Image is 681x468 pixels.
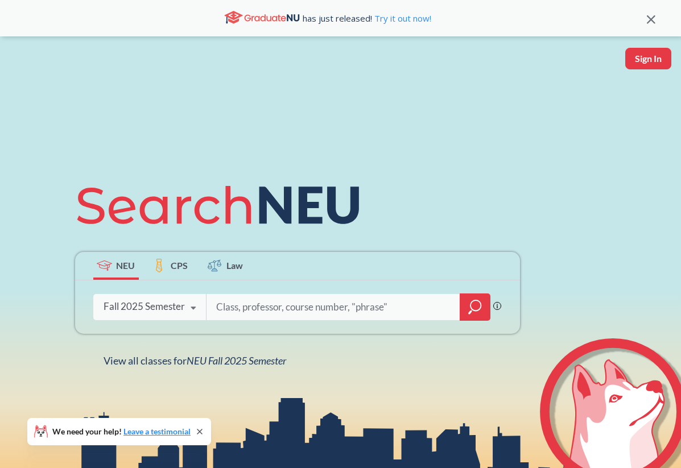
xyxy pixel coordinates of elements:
img: sandbox logo [11,48,38,82]
span: NEU Fall 2025 Semester [187,354,286,367]
span: CPS [171,259,188,272]
a: Leave a testimonial [123,426,191,436]
button: Sign In [625,48,671,69]
div: Fall 2025 Semester [104,300,185,313]
span: View all classes for [104,354,286,367]
a: Try it out now! [372,13,431,24]
a: sandbox logo [11,48,38,86]
div: magnifying glass [460,293,490,321]
svg: magnifying glass [468,299,482,315]
span: Law [226,259,243,272]
span: We need your help! [52,428,191,436]
input: Class, professor, course number, "phrase" [215,295,452,319]
span: NEU [116,259,135,272]
span: has just released! [303,12,431,24]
